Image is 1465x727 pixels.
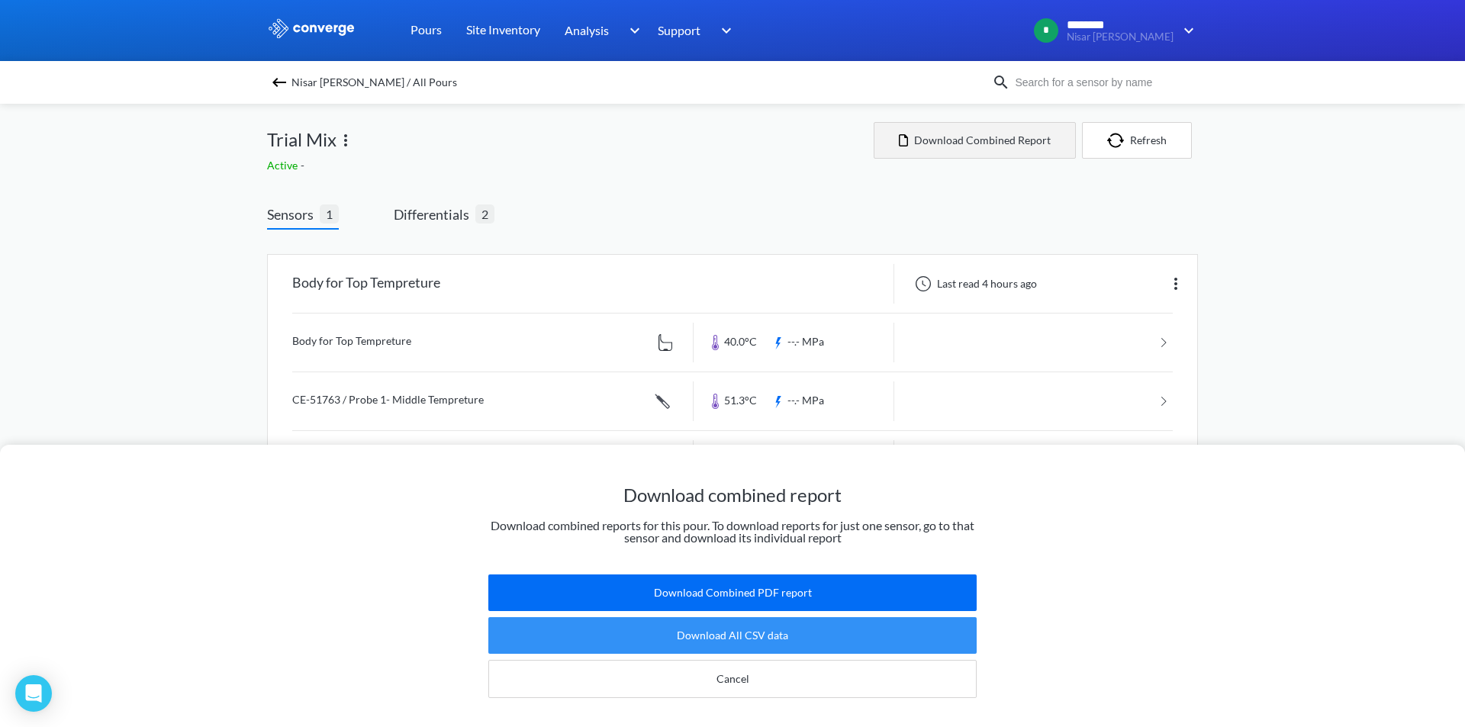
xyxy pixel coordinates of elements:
[620,21,644,40] img: downArrow.svg
[1010,74,1195,91] input: Search for a sensor by name
[711,21,736,40] img: downArrow.svg
[488,617,977,654] button: Download All CSV data
[1067,31,1174,43] span: Nisar [PERSON_NAME]
[488,520,977,544] p: Download combined reports for this pour. To download reports for just one sensor, go to that sens...
[565,21,609,40] span: Analysis
[658,21,700,40] span: Support
[488,574,977,611] button: Download Combined PDF report
[488,483,977,507] h1: Download combined report
[270,73,288,92] img: backspace.svg
[291,72,457,93] span: Nisar [PERSON_NAME] / All Pours
[267,18,356,38] img: logo_ewhite.svg
[1174,21,1198,40] img: downArrow.svg
[15,675,52,712] div: Open Intercom Messenger
[488,660,977,698] button: Cancel
[992,73,1010,92] img: icon-search.svg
